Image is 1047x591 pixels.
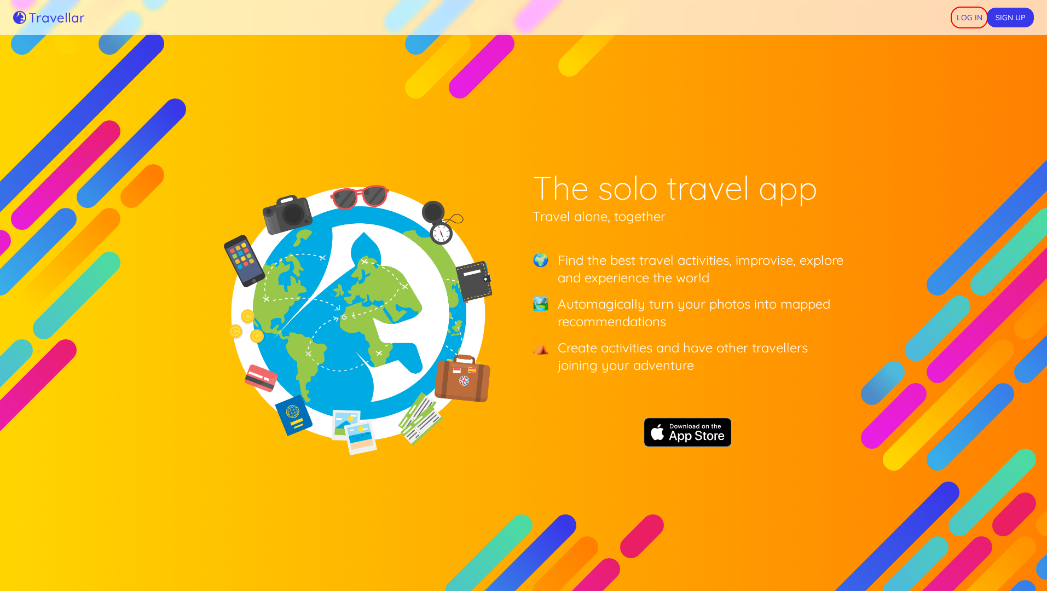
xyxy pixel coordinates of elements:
[217,171,502,455] img: loading image
[558,295,843,330] h2: Automagically turn your photos into mapped recommendations
[533,207,843,225] h2: Travel alone, together
[533,295,549,330] span: 🏞️
[644,418,732,447] img: The solo travel app
[987,8,1034,28] button: Sign up
[558,339,843,374] h2: Create activities and have other travellers joining your adventure
[13,11,85,24] a: Travellar
[533,339,549,374] span: ⛺
[533,251,549,286] span: 🌍
[533,168,843,207] h1: The solo travel app
[28,11,85,24] h5: Travellar
[558,251,843,286] h2: Find the best travel activities, improvise, explore and experience the world
[952,8,987,28] button: Log in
